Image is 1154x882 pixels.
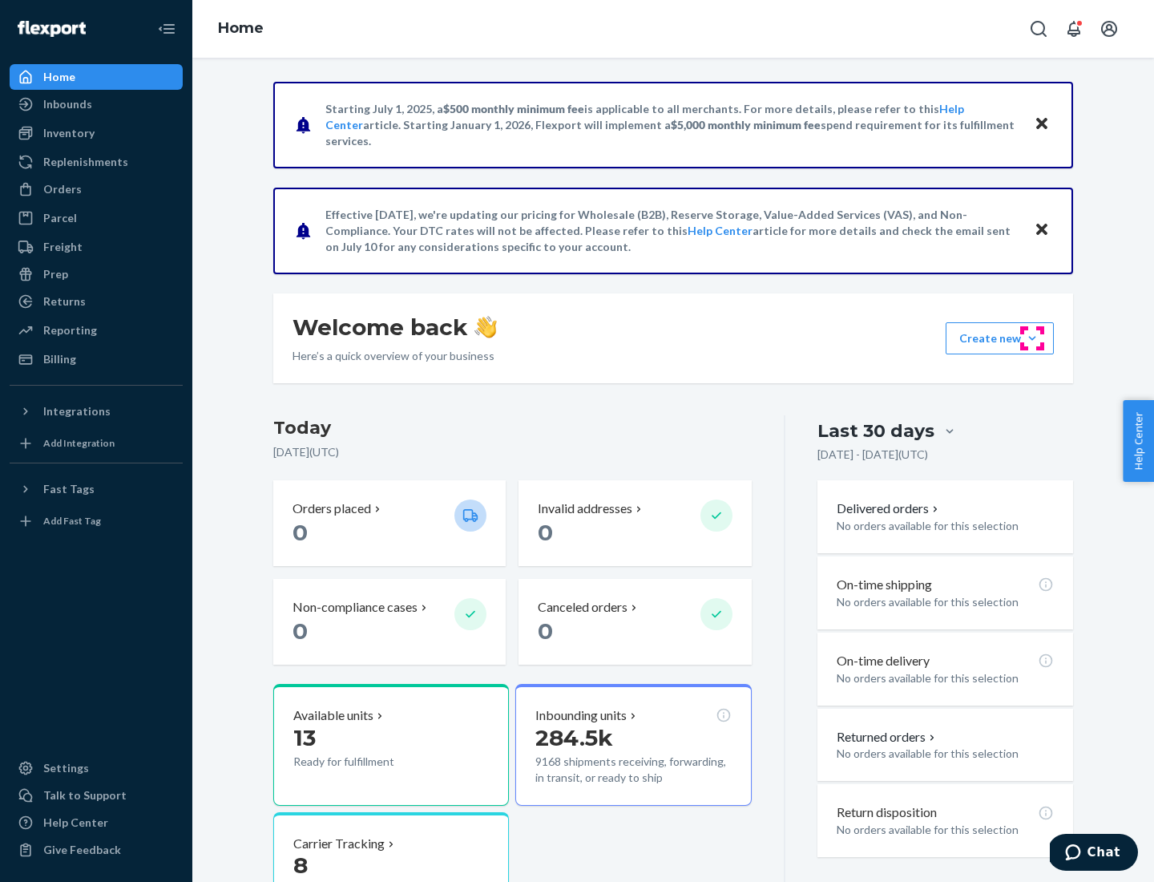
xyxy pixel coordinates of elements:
span: 8 [293,852,308,879]
button: Close [1031,113,1052,136]
a: Inbounds [10,91,183,117]
div: Integrations [43,403,111,419]
span: $5,000 monthly minimum fee [671,118,821,131]
div: Billing [43,351,76,367]
iframe: Opens a widget where you can chat to one of our agents [1050,834,1138,874]
div: Replenishments [43,154,128,170]
button: Close Navigation [151,13,183,45]
button: Open notifications [1058,13,1090,45]
a: Returns [10,289,183,314]
a: Replenishments [10,149,183,175]
a: Parcel [10,205,183,231]
span: 0 [293,617,308,645]
div: Give Feedback [43,842,121,858]
p: Return disposition [837,803,937,822]
a: Home [218,19,264,37]
p: No orders available for this selection [837,746,1054,762]
p: Orders placed [293,500,371,518]
span: 284.5k [535,724,613,751]
img: hand-wave emoji [474,316,497,338]
button: Delivered orders [837,500,942,518]
a: Help Center [688,224,753,237]
a: Freight [10,234,183,260]
span: 13 [293,724,316,751]
div: Returns [43,293,86,310]
h3: Today [273,415,752,441]
div: Fast Tags [43,481,95,497]
span: $500 monthly minimum fee [443,102,584,115]
button: Fast Tags [10,476,183,502]
a: Settings [10,755,183,781]
button: Non-compliance cases 0 [273,579,506,665]
button: Integrations [10,399,183,424]
p: Canceled orders [538,598,627,617]
p: Ready for fulfillment [293,754,442,770]
div: Settings [43,760,89,776]
p: Non-compliance cases [293,598,418,617]
ol: breadcrumbs [205,6,276,52]
div: Add Integration [43,436,115,450]
div: Last 30 days [817,419,934,443]
p: Carrier Tracking [293,835,385,853]
button: Orders placed 0 [273,480,506,566]
div: Inbounds [43,96,92,112]
button: Open account menu [1093,13,1125,45]
a: Billing [10,346,183,372]
button: Help Center [1123,400,1154,482]
div: Home [43,69,75,85]
div: Help Center [43,815,108,831]
a: Add Integration [10,431,183,456]
a: Help Center [10,810,183,835]
p: Invalid addresses [538,500,632,518]
div: Talk to Support [43,787,127,803]
span: 0 [538,519,553,546]
span: 0 [293,519,308,546]
button: Invalid addresses 0 [518,480,751,566]
span: 0 [538,617,553,645]
p: [DATE] ( UTC ) [273,444,752,460]
p: Here’s a quick overview of your business [293,348,497,364]
button: Close [1031,219,1052,242]
button: Inbounding units284.5k9168 shipments receiving, forwarding, in transit, or ready to ship [515,684,751,806]
div: Prep [43,266,68,282]
a: Add Fast Tag [10,508,183,534]
button: Give Feedback [10,837,183,863]
p: [DATE] - [DATE] ( UTC ) [817,447,928,463]
a: Prep [10,261,183,287]
a: Orders [10,176,183,202]
button: Canceled orders 0 [518,579,751,665]
h1: Welcome back [293,313,497,342]
p: No orders available for this selection [837,670,1054,686]
p: Effective [DATE], we're updating our pricing for Wholesale (B2B), Reserve Storage, Value-Added Se... [325,207,1019,255]
div: Parcel [43,210,77,226]
a: Home [10,64,183,90]
button: Returned orders [837,728,938,746]
a: Inventory [10,120,183,146]
button: Available units13Ready for fulfillment [273,684,509,806]
div: Add Fast Tag [43,514,101,528]
div: Inventory [43,125,95,141]
p: Starting July 1, 2025, a is applicable to all merchants. For more details, please refer to this a... [325,101,1019,149]
div: Orders [43,181,82,197]
p: On-time shipping [837,576,932,594]
button: Open Search Box [1023,13,1055,45]
a: Reporting [10,318,183,343]
p: Available units [293,706,373,725]
button: Talk to Support [10,783,183,808]
p: 9168 shipments receiving, forwarding, in transit, or ready to ship [535,754,731,786]
p: Inbounding units [535,706,627,725]
button: Create new [946,322,1054,354]
div: Freight [43,239,83,255]
div: Reporting [43,322,97,338]
p: No orders available for this selection [837,822,1054,838]
p: No orders available for this selection [837,594,1054,610]
img: Flexport logo [18,21,86,37]
p: No orders available for this selection [837,518,1054,534]
p: On-time delivery [837,652,930,670]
